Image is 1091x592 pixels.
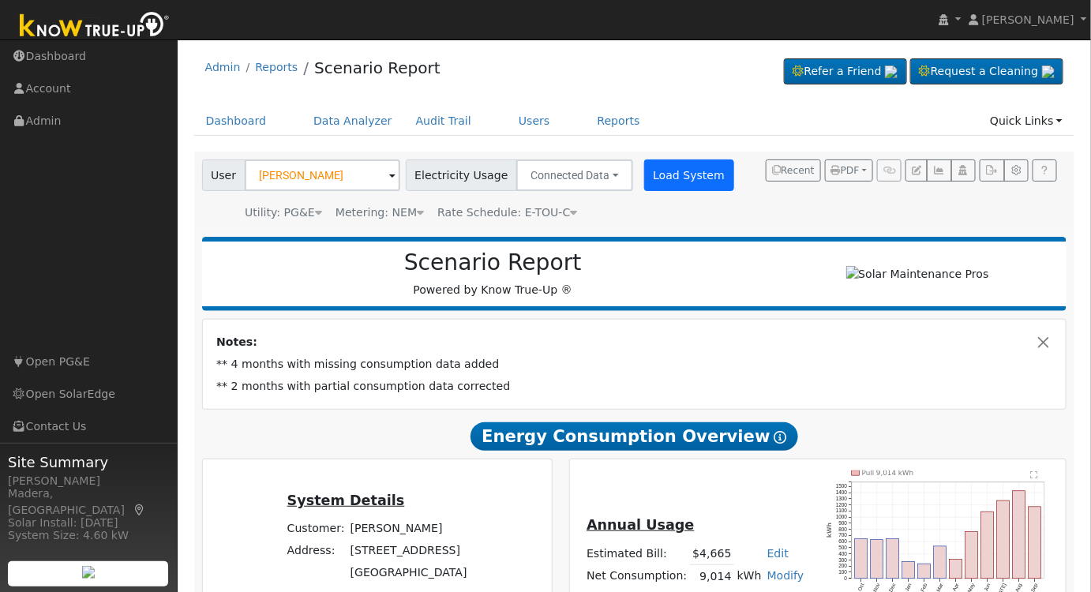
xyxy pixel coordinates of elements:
[245,159,400,191] input: Select a User
[284,518,347,540] td: Customer:
[437,206,577,219] span: Alias: HETOUC
[766,159,821,182] button: Recent
[1033,159,1057,182] a: Help Link
[826,523,833,538] text: kWh
[965,532,978,579] rect: onclick=""
[831,165,860,176] span: PDF
[862,469,914,477] text: Pull 9,014 kWh
[978,107,1074,136] a: Quick Links
[587,517,694,533] u: Annual Usage
[838,551,847,556] text: 400
[951,159,976,182] button: Login As
[767,569,804,582] a: Modify
[838,563,847,568] text: 200
[1031,470,1038,478] text: 
[952,582,962,592] text: Apr
[347,562,470,584] td: [GEOGRAPHIC_DATA]
[507,107,562,136] a: Users
[934,546,947,579] rect: onclick=""
[982,13,1074,26] span: [PERSON_NAME]
[690,565,734,588] td: 9,014
[287,493,405,508] u: System Details
[347,540,470,562] td: [STREET_ADDRESS]
[255,61,298,73] a: Reports
[845,575,848,581] text: 0
[836,483,848,489] text: 1500
[904,582,913,592] text: Jan
[210,249,776,298] div: Powered by Know True-Up ®
[825,159,873,182] button: PDF
[1004,159,1029,182] button: Settings
[205,61,241,73] a: Admin
[838,569,847,575] text: 100
[980,159,1004,182] button: Export Interval Data
[836,496,848,501] text: 1300
[871,540,883,579] rect: onclick=""
[133,504,147,516] a: Map
[846,266,989,283] img: Solar Maintenance Pros
[690,542,734,565] td: $4,665
[920,582,928,592] text: Feb
[302,107,404,136] a: Data Analyzer
[902,561,915,578] rect: onclick=""
[82,566,95,579] img: retrieve
[12,9,178,44] img: Know True-Up
[981,511,994,579] rect: onclick=""
[838,538,847,544] text: 600
[905,159,928,182] button: Edit User
[1036,334,1052,350] button: Close
[471,422,797,451] span: Energy Consumption Overview
[734,565,764,588] td: kWh
[8,451,169,473] span: Site Summary
[214,376,1055,398] td: ** 2 months with partial consumption data corrected
[838,557,847,563] text: 300
[406,159,517,191] span: Electricity Usage
[347,518,470,540] td: [PERSON_NAME]
[767,547,789,560] a: Edit
[1042,66,1055,78] img: retrieve
[838,526,847,532] text: 800
[8,473,169,489] div: [PERSON_NAME]
[887,538,899,579] rect: onclick=""
[214,354,1055,376] td: ** 4 months with missing consumption data added
[584,542,690,565] td: Estimated Bill:
[8,515,169,531] div: Solar Install: [DATE]
[983,582,992,592] text: Jun
[836,508,848,513] text: 1100
[1029,507,1041,579] rect: onclick=""
[857,583,865,592] text: Oct
[910,58,1063,85] a: Request a Cleaning
[950,560,962,579] rect: onclick=""
[586,107,652,136] a: Reports
[584,565,690,588] td: Net Consumption:
[838,545,847,550] text: 500
[336,204,424,221] div: Metering: NEM
[218,249,767,276] h2: Scenario Report
[404,107,483,136] a: Audit Trail
[855,538,868,579] rect: onclick=""
[836,489,848,495] text: 1400
[284,540,347,562] td: Address:
[202,159,246,191] span: User
[8,485,169,519] div: Madera, [GEOGRAPHIC_DATA]
[836,514,848,519] text: 1000
[774,431,787,444] i: Show Help
[918,564,931,579] rect: onclick=""
[838,520,847,526] text: 900
[1013,491,1025,579] rect: onclick=""
[245,204,322,221] div: Utility: PG&E
[997,500,1010,579] rect: onclick=""
[838,533,847,538] text: 700
[8,527,169,544] div: System Size: 4.60 kW
[644,159,734,191] button: Load System
[836,502,848,508] text: 1200
[516,159,633,191] button: Connected Data
[194,107,279,136] a: Dashboard
[927,159,951,182] button: Multi-Series Graph
[784,58,907,85] a: Refer a Friend
[314,58,441,77] a: Scenario Report
[885,66,898,78] img: retrieve
[216,335,257,348] strong: Notes:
